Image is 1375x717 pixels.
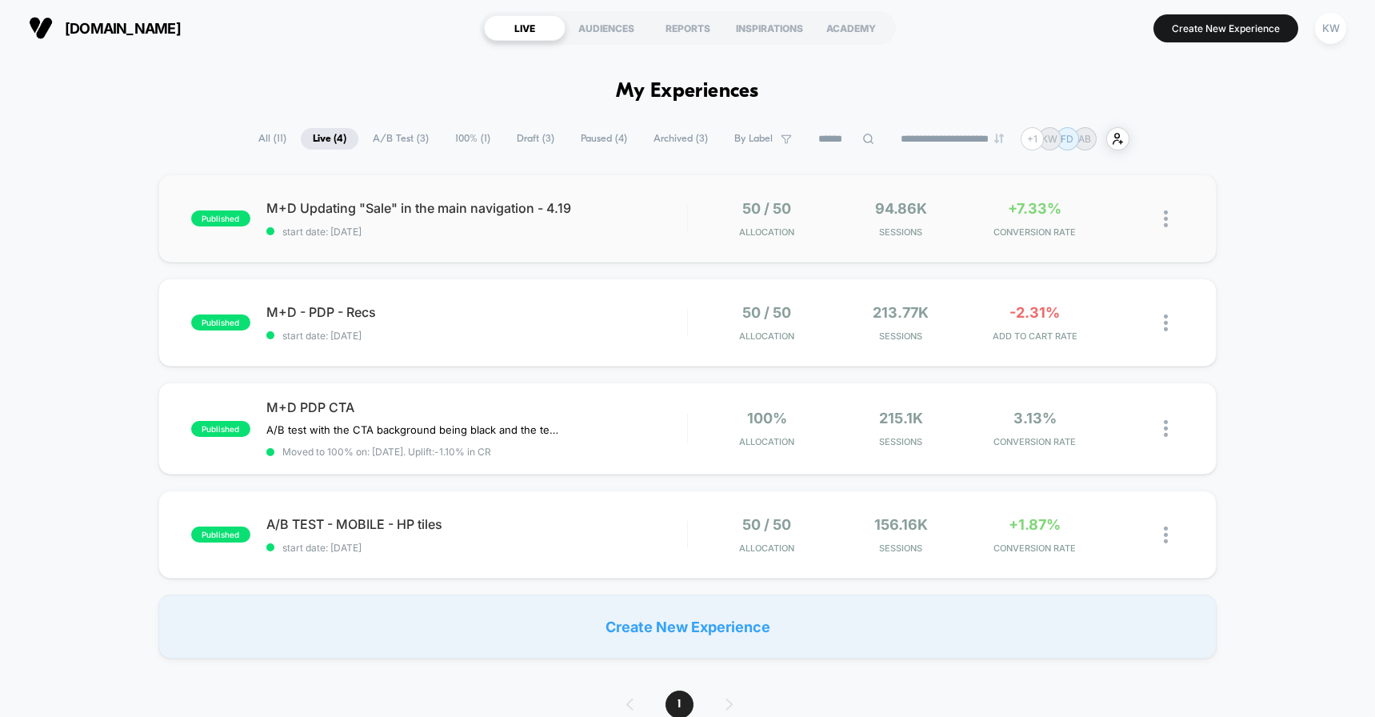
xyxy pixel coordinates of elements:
span: 156.16k [874,516,928,533]
span: 94.86k [875,200,927,217]
button: KW [1310,12,1351,45]
img: close [1164,210,1168,227]
h1: My Experiences [616,80,759,103]
span: 213.77k [873,304,929,321]
span: Live ( 4 ) [301,128,358,150]
div: KW [1315,13,1346,44]
span: CONVERSION RATE [972,226,1097,238]
span: Sessions [838,436,964,447]
span: Allocation [739,330,794,342]
img: close [1164,420,1168,437]
span: CONVERSION RATE [972,543,1097,554]
span: 50 / 50 [742,304,791,321]
span: +7.33% [1008,200,1061,217]
span: Allocation [739,543,794,554]
span: CONVERSION RATE [972,436,1097,447]
span: Sessions [838,226,964,238]
span: published [191,210,250,226]
div: AUDIENCES [566,15,647,41]
span: Moved to 100% on: [DATE] . Uplift: -1.10% in CR [282,446,491,458]
span: M+D - PDP - Recs [266,304,687,320]
span: published [191,527,250,543]
span: published [191,421,250,437]
span: ADD TO CART RATE [972,330,1097,342]
div: INSPIRATIONS [729,15,810,41]
span: -2.31% [1009,304,1060,321]
span: Sessions [838,543,964,554]
span: 100% [747,410,787,427]
span: A/B test with the CTA background being black and the text + shopping back icon to being white. [266,423,563,436]
span: Draft ( 3 ) [505,128,566,150]
span: M+D PDP CTA [266,399,687,415]
span: Allocation [739,226,794,238]
span: Paused ( 4 ) [569,128,639,150]
div: Create New Experience [158,595,1217,659]
span: published [191,314,250,330]
button: [DOMAIN_NAME] [24,15,186,41]
span: start date: [DATE] [266,226,687,238]
span: M+D Updating "Sale" in the main navigation - 4.19 [266,200,687,216]
p: FD [1061,133,1073,145]
div: ACADEMY [810,15,892,41]
div: REPORTS [647,15,729,41]
span: Allocation [739,436,794,447]
button: Create New Experience [1153,14,1298,42]
span: 50 / 50 [742,516,791,533]
span: 100% ( 1 ) [443,128,502,150]
span: All ( 11 ) [246,128,298,150]
span: A/B TEST - MOBILE - HP tiles [266,516,687,532]
span: 215.1k [879,410,923,427]
span: By Label [734,133,773,145]
span: Sessions [838,330,964,342]
p: AB [1078,133,1091,145]
span: Archived ( 3 ) [642,128,720,150]
p: KW [1041,133,1057,145]
span: +1.87% [1009,516,1061,533]
div: + 1 [1021,127,1044,150]
span: A/B Test ( 3 ) [361,128,441,150]
div: LIVE [484,15,566,41]
img: close [1164,527,1168,543]
span: [DOMAIN_NAME] [65,20,181,37]
img: close [1164,314,1168,331]
span: start date: [DATE] [266,542,687,554]
span: 3.13% [1013,410,1057,427]
span: start date: [DATE] [266,330,687,342]
img: Visually logo [29,16,53,40]
img: end [994,134,1004,143]
span: 50 / 50 [742,200,791,217]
